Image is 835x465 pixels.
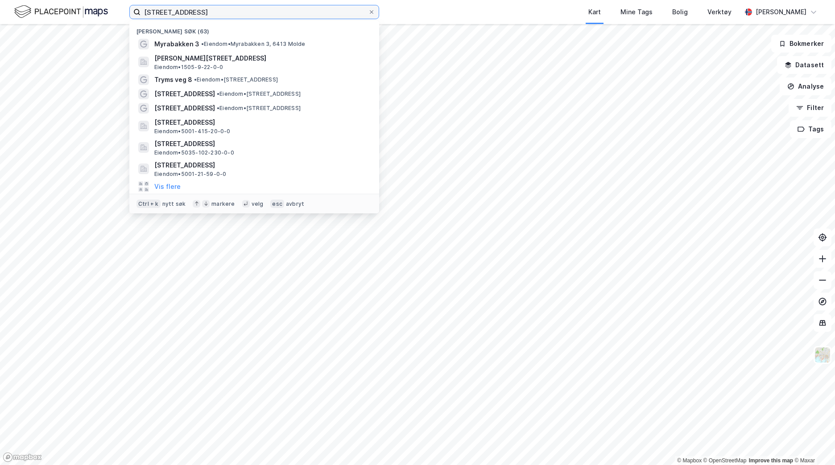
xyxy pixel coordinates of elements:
[154,160,368,171] span: [STREET_ADDRESS]
[217,90,301,98] span: Eiendom • [STREET_ADDRESS]
[217,105,301,112] span: Eiendom • [STREET_ADDRESS]
[620,7,653,17] div: Mine Tags
[749,457,793,464] a: Improve this map
[756,7,806,17] div: [PERSON_NAME]
[211,200,235,208] div: markere
[154,53,368,64] span: [PERSON_NAME][STREET_ADDRESS]
[154,128,231,135] span: Eiendom • 5001-415-20-0-0
[790,422,835,465] div: Kontrollprogram for chat
[154,74,192,85] span: Tryms veg 8
[201,41,306,48] span: Eiendom • Myrabakken 3, 6413 Molde
[154,64,223,71] span: Eiendom • 1505-9-22-0-0
[129,21,379,37] div: [PERSON_NAME] søk (63)
[703,457,747,464] a: OpenStreetMap
[194,76,197,83] span: •
[270,200,284,208] div: esc
[672,7,688,17] div: Bolig
[780,77,831,95] button: Analyse
[194,76,278,83] span: Eiendom • [STREET_ADDRESS]
[707,7,732,17] div: Verktøy
[790,120,831,138] button: Tags
[771,35,831,53] button: Bokmerker
[777,56,831,74] button: Datasett
[154,171,226,178] span: Eiendom • 5001-21-59-0-0
[814,347,831,363] img: Z
[217,90,219,97] span: •
[154,89,215,99] span: [STREET_ADDRESS]
[286,200,304,208] div: avbryt
[217,105,219,111] span: •
[154,103,215,114] span: [STREET_ADDRESS]
[154,117,368,128] span: [STREET_ADDRESS]
[14,4,108,20] img: logo.f888ab2527a4732fd821a326f86c7f29.svg
[252,200,264,208] div: velg
[141,5,368,19] input: Søk på adresse, matrikkel, gårdeiere, leietakere eller personer
[3,452,42,462] a: Mapbox homepage
[162,200,186,208] div: nytt søk
[790,422,835,465] iframe: Chat Widget
[789,99,831,117] button: Filter
[588,7,601,17] div: Kart
[154,149,234,156] span: Eiendom • 5035-102-230-0-0
[677,457,702,464] a: Mapbox
[154,181,181,192] button: Vis flere
[136,200,161,208] div: Ctrl + k
[201,41,204,47] span: •
[154,139,368,149] span: [STREET_ADDRESS]
[154,39,199,49] span: Myrabakken 3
